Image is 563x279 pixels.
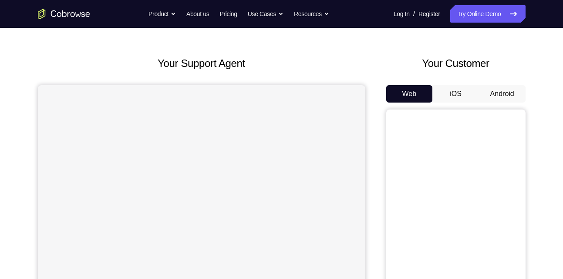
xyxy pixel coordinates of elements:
a: Log In [394,5,410,23]
button: Android [479,85,526,103]
button: Product [148,5,176,23]
h2: Your Customer [386,56,526,71]
a: Pricing [219,5,237,23]
button: Use Cases [248,5,283,23]
button: Web [386,85,433,103]
h2: Your Support Agent [38,56,365,71]
a: Try Online Demo [450,5,525,23]
span: / [413,9,415,19]
a: Register [418,5,440,23]
a: About us [186,5,209,23]
button: iOS [432,85,479,103]
button: Resources [294,5,329,23]
a: Go to the home page [38,9,90,19]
